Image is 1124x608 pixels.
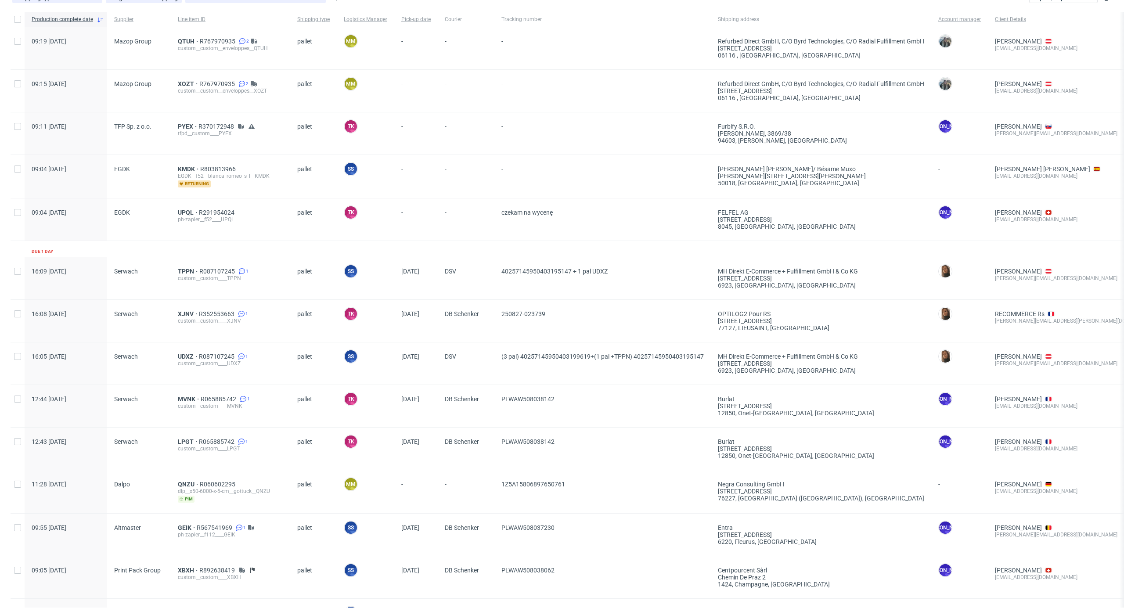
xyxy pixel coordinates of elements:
a: [PERSON_NAME] [995,123,1042,130]
span: PLWAW508038142 [501,396,555,403]
span: DB Schenker [445,524,487,545]
figcaption: TK [345,393,357,405]
a: R567541969 [197,524,234,531]
span: Serwach [114,353,138,360]
span: 09:05 [DATE] [32,567,66,574]
span: 09:11 [DATE] [32,123,66,130]
div: Due 1 day [32,248,53,255]
a: R087107245 [199,353,236,360]
span: TPPN [178,268,199,275]
span: 1 [243,524,246,531]
a: UPQL [178,209,199,216]
a: R291954024 [199,209,236,216]
span: R065885742 [201,396,238,403]
span: R370172948 [198,123,236,130]
span: 09:55 [DATE] [32,524,66,531]
figcaption: SS [345,522,357,534]
div: custom__custom__enveloppes__QTUH [178,45,283,52]
figcaption: [PERSON_NAME] [939,120,951,133]
a: QNZU [178,481,200,488]
div: 12850, Onet-[GEOGRAPHIC_DATA] , [GEOGRAPHIC_DATA] [718,452,924,459]
div: custom__custom____LPGT [178,445,283,452]
span: 2 [246,80,249,87]
a: [PERSON_NAME] [995,438,1042,445]
div: ph-zapier__f112____GEIK [178,531,283,538]
div: MH Direkt e-commerce + fulfillment GmbH & Co KG [718,268,924,275]
figcaption: TK [345,435,357,448]
span: [DATE] [401,567,419,574]
span: - [501,38,704,59]
div: [STREET_ADDRESS] [718,216,924,223]
a: RECOMMERCE Rs [995,310,1045,317]
div: [STREET_ADDRESS] [718,488,924,495]
span: R803813966 [200,165,238,173]
span: - [401,481,431,503]
div: EGDK__f52__blanca_romeo_s_l__KMDK [178,173,283,180]
div: 06116 , [GEOGRAPHIC_DATA] , [GEOGRAPHIC_DATA] [718,94,924,101]
span: pallet [297,567,330,588]
span: - [501,80,704,101]
div: - [938,477,981,488]
a: [PERSON_NAME] [995,80,1042,87]
div: - [938,162,981,173]
div: Burlat [718,438,924,445]
a: [PERSON_NAME] [995,396,1042,403]
span: Serwach [114,438,138,445]
span: Serwach [114,310,138,317]
a: MVNK [178,396,201,403]
span: 1 [245,438,248,445]
a: UDXZ [178,353,199,360]
div: [STREET_ADDRESS] [718,403,924,410]
span: TFP Sp. z o.o. [114,123,151,130]
a: R767970935 [199,80,237,87]
div: furbify s.r.o. [718,123,924,130]
span: PYEX [178,123,198,130]
div: Negra Consulting GmbH [718,481,924,488]
span: - [401,209,431,230]
span: - [445,481,487,503]
div: centpourcent sàrl [718,567,924,574]
a: R352553663 [199,310,236,317]
div: [STREET_ADDRESS] [718,360,924,367]
span: pallet [297,396,330,417]
span: 09:19 [DATE] [32,38,66,45]
span: Print Pack Group [114,567,161,574]
span: [DATE] [401,310,419,317]
span: 1 [245,353,248,360]
span: - [401,165,431,187]
a: 1 [236,310,248,317]
span: - [401,123,431,144]
a: R087107245 [199,268,237,275]
figcaption: TK [345,308,357,320]
a: QTUH [178,38,200,45]
span: 09:04 [DATE] [32,165,66,173]
span: Line item ID [178,16,283,23]
span: EGDK [114,165,130,173]
span: Shipping address [718,16,924,23]
div: [STREET_ADDRESS] [718,275,924,282]
span: pallet [297,165,330,187]
span: Logistics Manager [344,16,387,23]
div: OPTILOG2 pour RS [718,310,924,317]
span: Serwach [114,268,138,275]
span: R065885742 [199,438,236,445]
span: 12:43 [DATE] [32,438,66,445]
a: XBXH [178,567,199,574]
img: Zeniuk Magdalena [939,78,951,90]
a: 1 [234,524,246,531]
span: PLWAW508038142 [501,438,555,445]
span: [DATE] [401,524,419,531]
span: R892638419 [199,567,237,574]
div: [PERSON_NAME][STREET_ADDRESS][PERSON_NAME] [718,173,924,180]
span: Altmaster [114,524,141,531]
a: KMDK [178,165,200,173]
span: 16:08 [DATE] [32,310,66,317]
div: 06116 , [GEOGRAPHIC_DATA] , [GEOGRAPHIC_DATA] [718,52,924,59]
figcaption: MM [345,35,357,47]
span: Supplier [114,16,164,23]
